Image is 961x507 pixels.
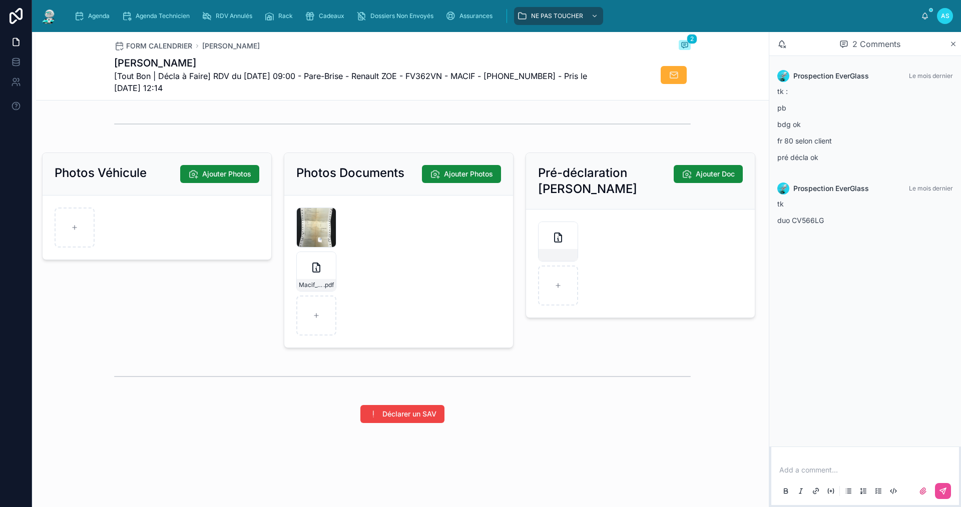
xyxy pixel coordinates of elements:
[202,41,260,51] a: [PERSON_NAME]
[88,12,110,20] span: Agenda
[278,12,293,20] span: Rack
[216,12,252,20] span: RDV Annulés
[360,405,444,423] button: Déclarer un SAV
[777,152,953,162] p: pré décla ok
[370,12,433,20] span: Dossiers Non Envoyés
[909,184,953,192] span: Le mois dernier
[793,71,869,81] span: Prospection EverGlass
[531,12,583,20] span: NE PAS TOUCHER
[852,38,900,50] span: 2 Comments
[777,102,953,113] p: pb
[382,409,436,419] span: Déclarer un SAV
[114,41,192,51] a: FORM CALENDRIER
[323,281,334,289] span: .pdf
[459,12,493,20] span: Assurances
[687,34,697,44] span: 2
[909,72,953,79] span: Le mois dernier
[777,215,953,225] p: duo CV566LG
[422,165,501,183] button: Ajouter Photos
[793,183,869,193] span: Prospection EverGlass
[261,7,300,25] a: Rack
[71,7,117,25] a: Agenda
[302,7,351,25] a: Cadeaux
[777,119,953,129] p: bdg ok
[777,86,953,96] p: tk :
[299,281,323,289] span: Macif_CARTE-ASSURANCE-AUTO
[696,169,735,179] span: Ajouter Doc
[126,41,192,51] span: FORM CALENDRIER
[55,165,147,181] h2: Photos Véhicule
[444,169,493,179] span: Ajouter Photos
[296,165,404,181] h2: Photos Documents
[180,165,259,183] button: Ajouter Photos
[353,7,440,25] a: Dossiers Non Envoyés
[777,198,953,209] p: tk
[40,8,58,24] img: App logo
[777,135,953,146] p: fr 80 selon client
[119,7,197,25] a: Agenda Technicien
[199,7,259,25] a: RDV Annulés
[941,12,949,20] span: AS
[679,40,691,52] button: 2
[66,5,921,27] div: scrollable content
[202,169,251,179] span: Ajouter Photos
[442,7,500,25] a: Assurances
[674,165,743,183] button: Ajouter Doc
[114,70,616,94] span: [Tout Bon | Décla à Faire] RDV du [DATE] 09:00 - Pare-Brise - Renault ZOE - FV362VN - MACIF - [PH...
[514,7,603,25] a: NE PAS TOUCHER
[114,56,616,70] h1: [PERSON_NAME]
[538,165,674,197] h2: Pré-déclaration [PERSON_NAME]
[136,12,190,20] span: Agenda Technicien
[319,12,344,20] span: Cadeaux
